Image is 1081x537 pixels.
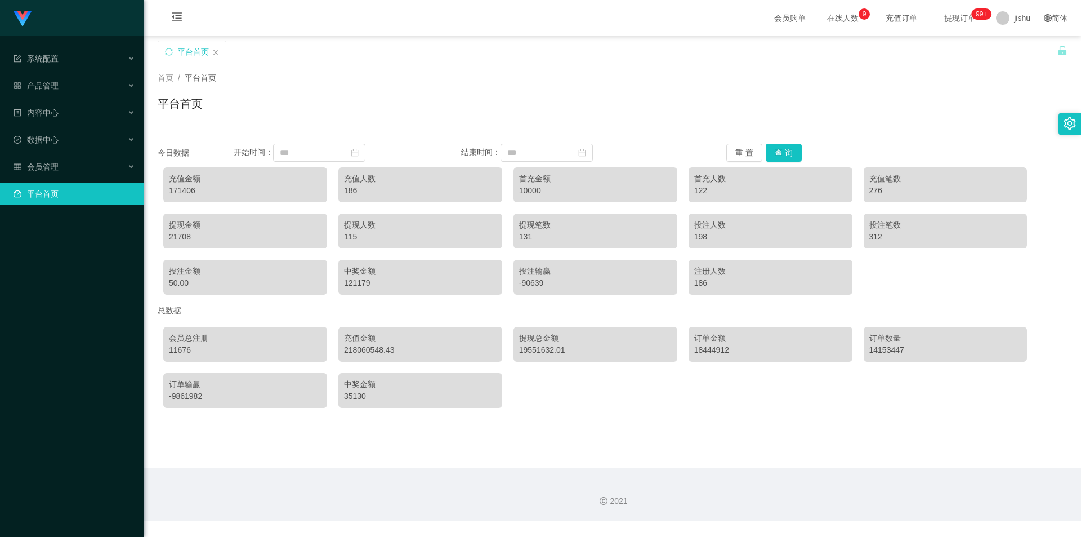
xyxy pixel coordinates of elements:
div: 平台首页 [177,41,209,63]
div: 10000 [519,185,672,197]
div: 充值笔数 [869,173,1022,185]
div: 19551632.01 [519,344,672,356]
div: 充值人数 [344,173,497,185]
div: 注册人数 [694,265,847,277]
i: 图标: check-circle-o [14,136,21,144]
div: 订单金额 [694,332,847,344]
sup: 9 [859,8,870,20]
div: 131 [519,231,672,243]
i: 图标: form [14,55,21,63]
div: 312 [869,231,1022,243]
sup: 1126 [971,8,991,20]
div: 171406 [169,185,321,197]
i: 图标: calendar [351,149,359,157]
div: 提现人数 [344,219,497,231]
div: 今日数据 [158,147,234,159]
span: 在线人数 [821,14,864,22]
span: 首页 [158,73,173,82]
div: 11676 [169,344,321,356]
div: 投注输赢 [519,265,672,277]
a: 图标: dashboard平台首页 [14,183,135,205]
span: 会员管理 [14,162,59,171]
i: 图标: unlock [1057,46,1067,56]
span: 平台首页 [185,73,216,82]
div: 订单数量 [869,332,1022,344]
div: 提现笔数 [519,219,672,231]
div: 订单输赢 [169,379,321,390]
div: 充值金额 [169,173,321,185]
div: 2021 [153,495,1072,507]
div: 投注人数 [694,219,847,231]
i: 图标: global [1044,14,1052,22]
div: 18444912 [694,344,847,356]
i: 图标: setting [1064,117,1076,130]
div: 提现金额 [169,219,321,231]
i: 图标: appstore-o [14,82,21,90]
div: 总数据 [158,300,1067,321]
div: 198 [694,231,847,243]
button: 查 询 [766,144,802,162]
div: 186 [694,277,847,289]
span: 内容中心 [14,108,59,117]
span: 产品管理 [14,81,59,90]
span: 充值订单 [880,14,923,22]
div: 186 [344,185,497,197]
div: 218060548.43 [344,344,497,356]
img: logo.9652507e.png [14,11,32,27]
div: 会员总注册 [169,332,321,344]
div: 首充金额 [519,173,672,185]
i: 图标: table [14,163,21,171]
div: 14153447 [869,344,1022,356]
i: 图标: menu-fold [158,1,196,37]
div: 中奖金额 [344,379,497,390]
i: 图标: copyright [600,497,607,505]
span: 系统配置 [14,54,59,63]
span: 提现订单 [939,14,981,22]
div: 121179 [344,277,497,289]
i: 图标: calendar [578,149,586,157]
i: 图标: profile [14,109,21,117]
div: 提现总金额 [519,332,672,344]
div: 投注金额 [169,265,321,277]
span: / [178,73,180,82]
div: -90639 [519,277,672,289]
div: 充值金额 [344,332,497,344]
div: 21708 [169,231,321,243]
i: 图标: close [212,49,219,56]
div: -9861982 [169,390,321,402]
button: 重 置 [726,144,762,162]
div: 首充人数 [694,173,847,185]
span: 开始时间： [234,148,273,157]
h1: 平台首页 [158,95,203,112]
div: 35130 [344,390,497,402]
div: 122 [694,185,847,197]
div: 276 [869,185,1022,197]
div: 投注笔数 [869,219,1022,231]
span: 数据中心 [14,135,59,144]
span: 结束时间： [461,148,501,157]
p: 9 [863,8,866,20]
div: 115 [344,231,497,243]
i: 图标: sync [165,48,173,56]
div: 中奖金额 [344,265,497,277]
div: 50.00 [169,277,321,289]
